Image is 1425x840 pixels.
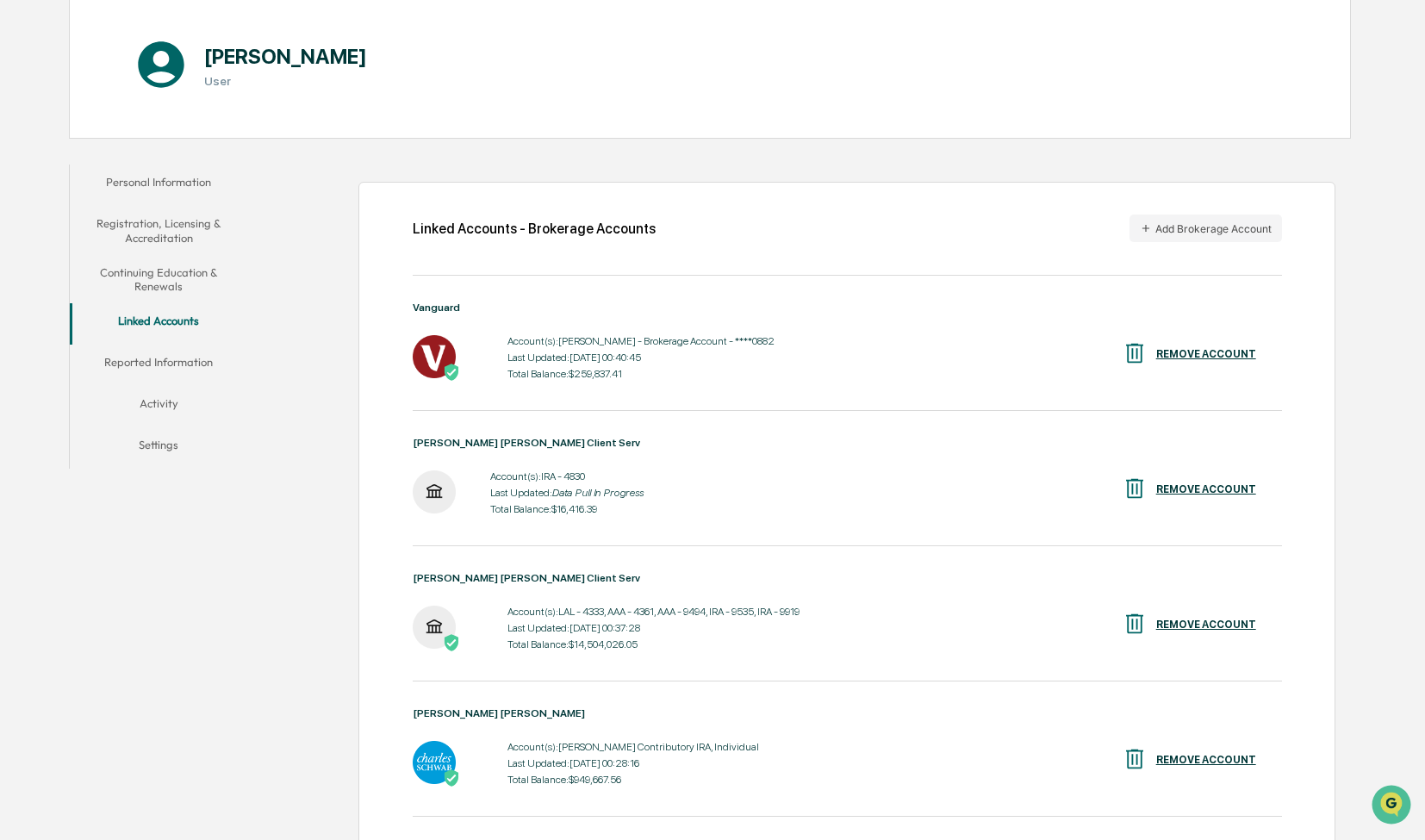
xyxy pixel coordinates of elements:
[17,131,48,162] img: 1746055101610-c473b297-6a78-478c-a979-82029cc54cd1
[118,209,221,240] a: 🗄️Attestations
[507,368,775,380] div: Total Balance: $259,837.41
[70,386,248,427] button: Activity
[171,291,208,304] span: Pylon
[10,209,118,240] a: 🖐️Preclearance
[70,255,248,304] button: Continuing Education & Renewals
[70,165,248,206] button: Personal Information
[443,769,460,787] img: Active
[121,290,208,304] a: Powered byPylon
[552,487,644,499] i: Data Pull In Progress
[59,131,283,148] div: Start new chat
[413,302,1282,314] div: Vanguard
[1122,746,1148,772] img: REMOVE ACCOUNT
[1122,340,1148,366] img: REMOVE ACCOUNT
[413,470,456,513] img: Morgan Stanley Client Serv - Data Pull In Progress
[413,437,1282,449] div: [PERSON_NAME] [PERSON_NAME] Client Serv
[413,221,656,237] div: Linked Accounts - Brokerage Accounts
[443,634,460,651] img: Active
[204,44,367,69] h1: [PERSON_NAME]
[70,303,248,345] button: Linked Accounts
[17,35,314,63] p: How can we help?
[413,707,1282,719] div: [PERSON_NAME] [PERSON_NAME]
[413,606,456,649] img: Morgan Stanley Client Serv - Active
[413,572,1282,584] div: [PERSON_NAME] [PERSON_NAME] Client Serv
[142,216,214,233] span: Attestations
[70,345,248,386] button: Reported Information
[1156,348,1256,360] div: REMOVE ACCOUNT
[443,364,460,381] img: Active
[293,136,314,157] button: Start new chat
[507,606,800,618] div: Account(s): LAL - 4333, AAA - 4361, AAA - 9494, IRA - 9535, IRA - 9919
[507,757,759,769] div: Last Updated: [DATE] 00:28:16
[507,774,759,786] div: Total Balance: $949,667.56
[413,741,456,784] img: Charles Schwab - Active
[1122,476,1148,501] img: REMOVE ACCOUNT
[1156,619,1256,631] div: REMOVE ACCOUNT
[59,148,218,162] div: We're available if you need us!
[70,165,248,469] div: secondary tabs example
[1156,754,1256,766] div: REMOVE ACCOUNT
[1370,783,1416,830] iframe: Open customer support
[507,622,800,634] div: Last Updated: [DATE] 00:37:28
[1129,215,1282,242] button: Add Brokerage Account
[125,218,139,232] div: 🗄️
[10,242,115,273] a: 🔎Data Lookup
[1122,611,1148,637] img: REMOVE ACCOUNT
[70,427,248,469] button: Settings
[507,638,800,650] div: Total Balance: $14,504,026.05
[507,741,759,753] div: Account(s): [PERSON_NAME] Contributory IRA, Individual
[204,74,367,88] h3: User
[507,352,775,364] div: Last Updated: [DATE] 00:40:45
[490,503,644,515] div: Total Balance: $16,416.39
[34,216,111,233] span: Preclearance
[490,470,644,482] div: Account(s): IRA - 4830
[17,251,31,264] div: 🔎
[34,249,109,266] span: Data Lookup
[490,487,644,499] div: Last Updated:
[17,218,31,232] div: 🖐️
[1156,483,1256,495] div: REMOVE ACCOUNT
[70,206,248,255] button: Registration, Licensing & Accreditation
[507,335,775,347] div: Account(s): [PERSON_NAME] - Brokerage Account - ****0882
[413,335,456,378] img: Vanguard - Active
